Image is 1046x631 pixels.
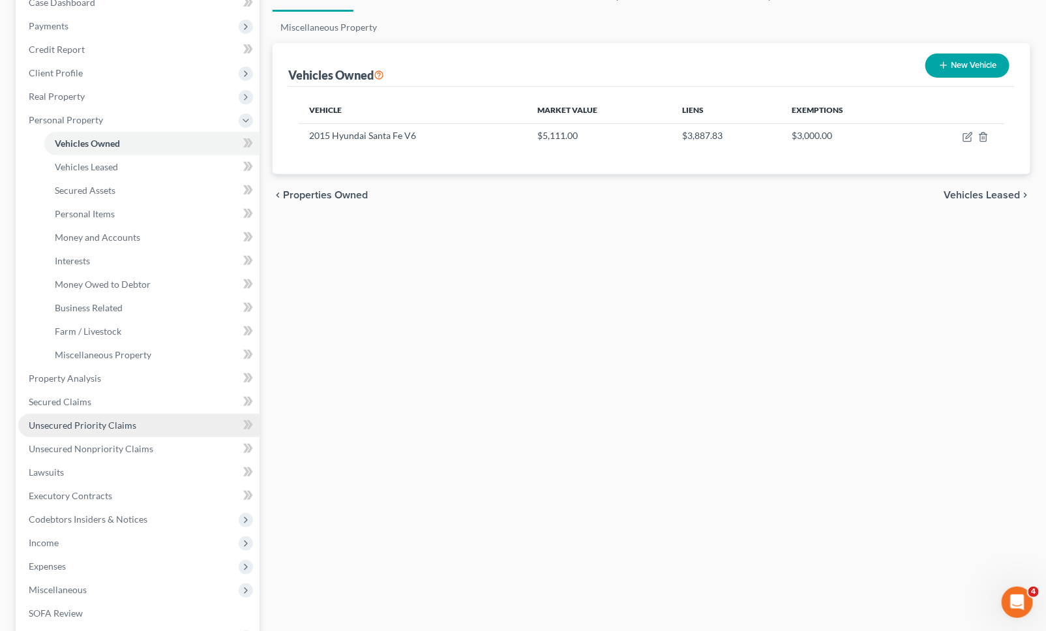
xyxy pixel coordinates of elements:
[44,296,260,320] a: Business Related
[44,132,260,155] a: Vehicles Owned
[288,67,384,83] div: Vehicles Owned
[55,255,90,266] span: Interests
[29,67,83,78] span: Client Profile
[44,202,260,226] a: Personal Items
[55,161,118,172] span: Vehicles Leased
[44,226,260,249] a: Money and Accounts
[29,91,85,102] span: Real Property
[29,537,59,548] span: Income
[299,123,528,148] td: 2015 Hyundai Santa Fe V6
[29,514,147,525] span: Codebtors Insiders & Notices
[18,461,260,484] a: Lawsuits
[18,367,260,390] a: Property Analysis
[1028,587,1039,597] span: 4
[273,12,385,43] a: Miscellaneous Property
[672,97,781,123] th: Liens
[44,343,260,367] a: Miscellaneous Property
[55,232,140,243] span: Money and Accounts
[55,326,121,337] span: Farm / Livestock
[55,208,115,219] span: Personal Items
[299,97,528,123] th: Vehicle
[55,138,120,149] span: Vehicles Owned
[528,97,672,123] th: Market Value
[55,279,151,290] span: Money Owed to Debtor
[55,302,123,313] span: Business Related
[29,467,64,478] span: Lawsuits
[29,373,101,384] span: Property Analysis
[1020,190,1030,200] i: chevron_right
[283,190,368,200] span: Properties Owned
[273,190,368,200] button: chevron_left Properties Owned
[29,490,112,501] span: Executory Contracts
[672,123,781,148] td: $3,887.83
[528,123,672,148] td: $5,111.00
[44,273,260,296] a: Money Owed to Debtor
[18,484,260,508] a: Executory Contracts
[18,437,260,461] a: Unsecured Nonpriority Claims
[29,561,66,572] span: Expenses
[29,20,68,31] span: Payments
[55,185,115,196] span: Secured Assets
[18,602,260,625] a: SOFA Review
[273,190,283,200] i: chevron_left
[44,320,260,343] a: Farm / Livestock
[55,349,151,360] span: Miscellaneous Property
[29,608,83,619] span: SOFA Review
[29,443,153,454] span: Unsecured Nonpriority Claims
[29,114,103,125] span: Personal Property
[18,414,260,437] a: Unsecured Priority Claims
[29,584,87,595] span: Miscellaneous
[925,54,1009,78] button: New Vehicle
[18,390,260,414] a: Secured Claims
[44,249,260,273] a: Interests
[18,38,260,61] a: Credit Report
[29,44,85,55] span: Credit Report
[1002,587,1033,618] iframe: Intercom live chat
[29,420,136,431] span: Unsecured Priority Claims
[944,190,1030,200] button: Vehicles Leased chevron_right
[44,179,260,202] a: Secured Assets
[944,190,1020,200] span: Vehicles Leased
[781,97,911,123] th: Exemptions
[781,123,911,148] td: $3,000.00
[29,396,91,407] span: Secured Claims
[44,155,260,179] a: Vehicles Leased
